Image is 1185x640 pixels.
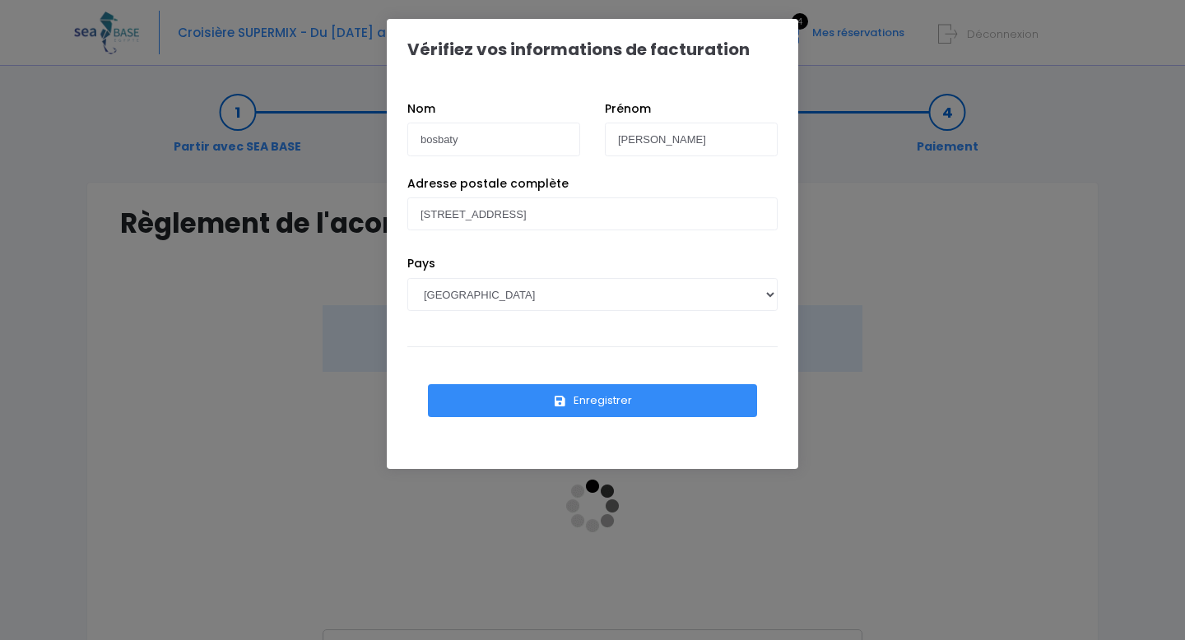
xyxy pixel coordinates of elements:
[407,100,435,118] label: Nom
[407,255,435,272] label: Pays
[407,175,569,192] label: Adresse postale complète
[428,384,757,417] button: Enregistrer
[407,39,750,59] h1: Vérifiez vos informations de facturation
[605,100,651,118] label: Prénom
